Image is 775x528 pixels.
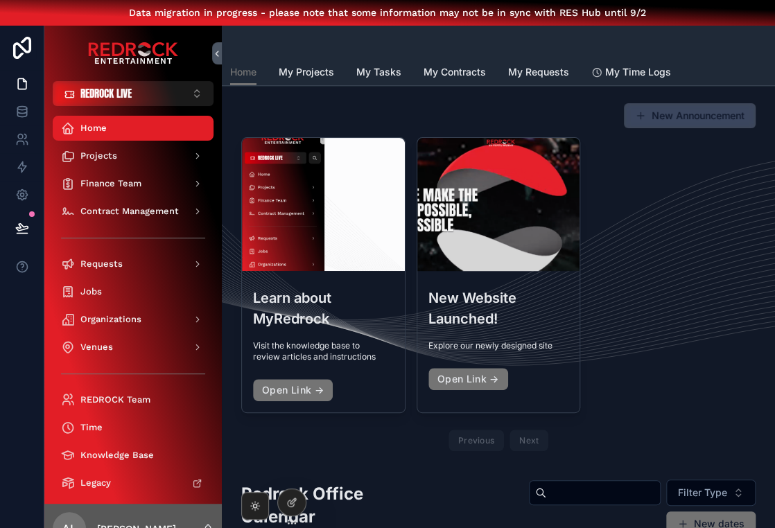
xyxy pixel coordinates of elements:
[53,415,214,440] a: Time
[80,286,102,297] span: Jobs
[53,307,214,332] a: Organizations
[80,477,111,489] span: Legacy
[678,486,727,500] span: Filter Type
[53,199,214,224] a: Contract Management
[253,288,394,329] h3: Learn about MyRedrock
[80,123,107,134] span: Home
[591,60,671,87] a: My Time Logs
[356,65,401,79] span: My Tasks
[428,368,508,390] a: Open Link →
[230,60,256,86] a: Home
[53,252,214,276] a: Requests
[53,81,214,106] button: Select Button
[80,314,141,325] span: Organizations
[53,171,214,196] a: Finance Team
[53,470,214,495] a: Legacy
[417,137,581,413] a: New Website Launched!Explore our newly designed siteOpen Link →
[80,258,123,270] span: Requests
[80,150,117,161] span: Projects
[279,65,334,79] span: My Projects
[80,342,113,353] span: Venues
[53,116,214,141] a: Home
[88,42,178,64] img: App logo
[624,103,756,128] button: New Announcement
[253,379,333,401] a: Open Link →
[508,60,569,87] a: My Requests
[80,178,141,189] span: Finance Team
[80,450,154,461] span: Knowledge Base
[53,279,214,304] a: Jobs
[424,65,486,79] span: My Contracts
[279,60,334,87] a: My Projects
[53,387,214,412] a: REDROCK Team
[241,137,406,413] a: Learn about MyRedrockVisit the knowledge base to review articles and instructionsOpen Link →
[241,482,435,528] h2: Redrock Office Calendar
[666,479,756,506] button: Select Button
[428,288,569,329] h3: New Website Launched!
[80,422,103,433] span: Time
[242,138,405,271] div: Screenshot-2025-08-19-at-2.09.49-PM.png
[356,60,401,87] a: My Tasks
[230,65,256,79] span: Home
[417,138,580,271] div: Screenshot-2025-08-19-at-10.28.09-AM.png
[428,340,569,351] span: Explore our newly designed site
[80,394,150,405] span: REDROCK Team
[53,143,214,168] a: Projects
[80,206,179,217] span: Contract Management
[80,87,132,100] span: REDROCK LIVE
[424,60,486,87] a: My Contracts
[53,443,214,468] a: Knowledge Base
[508,65,569,79] span: My Requests
[53,335,214,360] a: Venues
[44,106,222,504] div: scrollable content
[253,340,394,362] span: Visit the knowledge base to review articles and instructions
[605,65,671,79] span: My Time Logs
